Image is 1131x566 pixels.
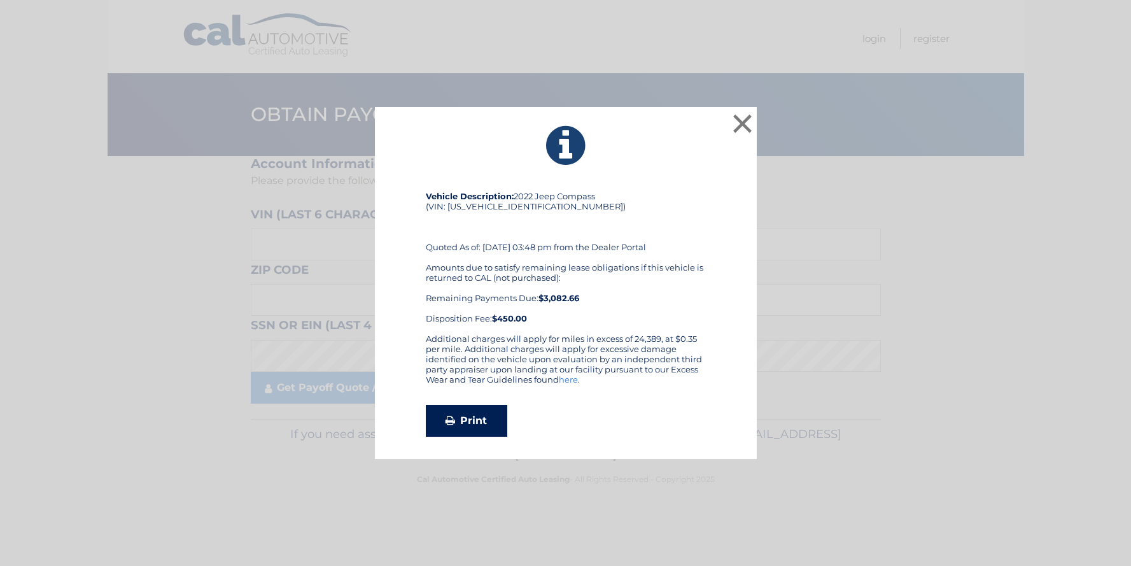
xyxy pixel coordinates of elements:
[559,374,578,385] a: here
[492,313,527,323] strong: $450.00
[426,191,514,201] strong: Vehicle Description:
[426,405,507,437] a: Print
[426,262,706,323] div: Amounts due to satisfy remaining lease obligations if this vehicle is returned to CAL (not purcha...
[426,334,706,395] div: Additional charges will apply for miles in excess of 24,389, at $0.35 per mile. Additional charge...
[730,111,755,136] button: ×
[538,293,579,303] b: $3,082.66
[426,191,706,334] div: 2022 Jeep Compass (VIN: [US_VEHICLE_IDENTIFICATION_NUMBER]) Quoted As of: [DATE] 03:48 pm from th...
